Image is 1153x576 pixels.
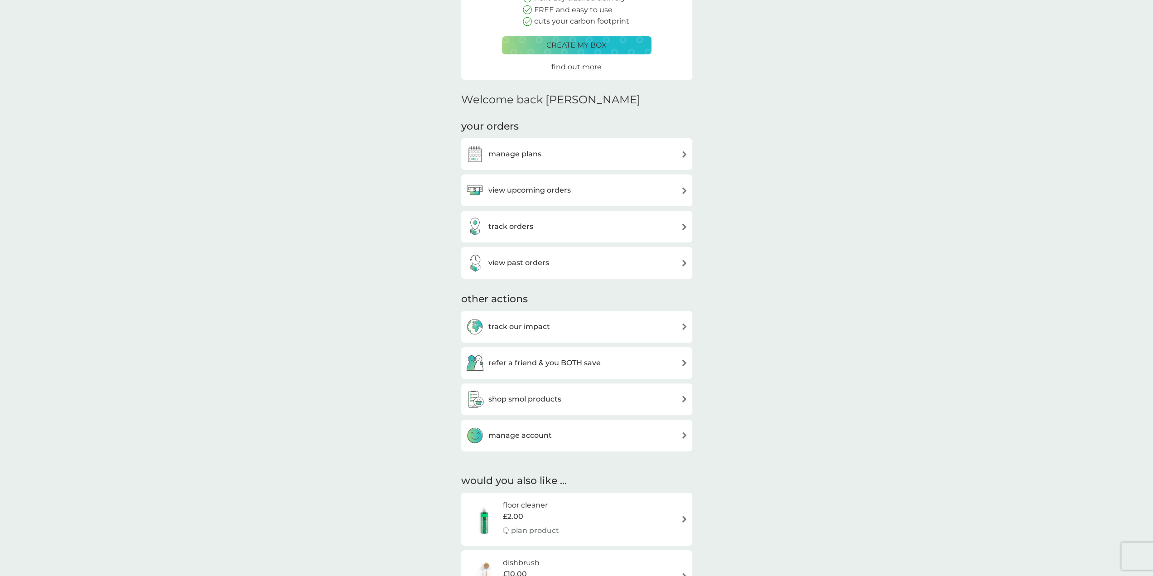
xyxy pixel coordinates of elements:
img: arrow right [681,223,688,230]
h3: your orders [461,120,519,134]
h6: dishbrush [503,557,559,569]
p: FREE and easy to use [534,4,613,16]
h3: view upcoming orders [488,184,571,196]
a: find out more [551,61,602,73]
span: find out more [551,63,602,71]
h3: shop smol products [488,393,561,405]
button: create my box [502,36,651,54]
img: arrow right [681,260,688,266]
h3: refer a friend & you BOTH save [488,357,601,369]
img: arrow right [681,323,688,330]
img: arrow right [681,396,688,402]
h2: would you also like ... [461,474,692,488]
h3: other actions [461,292,528,306]
h3: view past orders [488,257,549,269]
h3: track our impact [488,321,550,333]
img: arrow right [681,516,688,523]
img: arrow right [681,359,688,366]
img: arrow right [681,187,688,194]
img: arrow right [681,151,688,158]
h3: manage plans [488,148,541,160]
img: floor cleaner [466,503,503,535]
p: cuts your carbon footprint [534,15,629,27]
img: arrow right [681,432,688,439]
h3: manage account [488,430,552,441]
h3: track orders [488,221,533,232]
h6: floor cleaner [503,499,559,511]
span: £2.00 [503,511,523,523]
p: plan product [511,525,559,537]
p: create my box [546,39,607,51]
h2: Welcome back [PERSON_NAME] [461,93,641,106]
